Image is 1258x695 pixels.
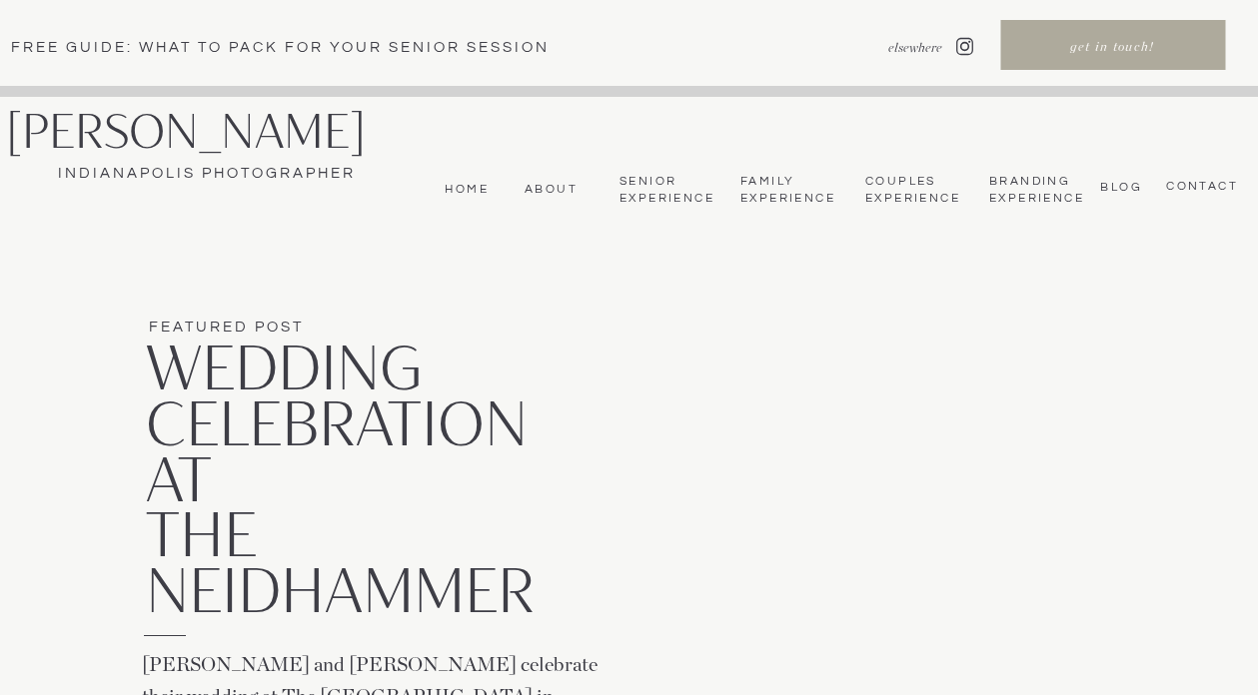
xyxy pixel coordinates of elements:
a: Free Guide: What To pack for your senior session [11,37,583,57]
a: get in touch! [1002,38,1222,60]
a: [PERSON_NAME] [6,106,425,158]
p: FEATURED POST [149,317,579,341]
a: Indianapolis Photographer [6,163,407,185]
a: About [518,182,578,198]
a: Family Experience [740,174,833,207]
a: Home [440,182,489,198]
a: Senior Experience [620,174,712,207]
a: bLog [1095,180,1142,194]
a: BrandingExperience [989,174,1080,207]
nav: elsewhere [838,39,942,57]
nav: Branding Experience [989,174,1080,207]
a: Wedding Celebration atthe NEidhammer [146,339,586,506]
h2: Wedding Celebration at the NEidhammer [146,339,586,506]
a: Couples Experience [865,174,958,207]
a: CONTACT [1160,179,1238,195]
